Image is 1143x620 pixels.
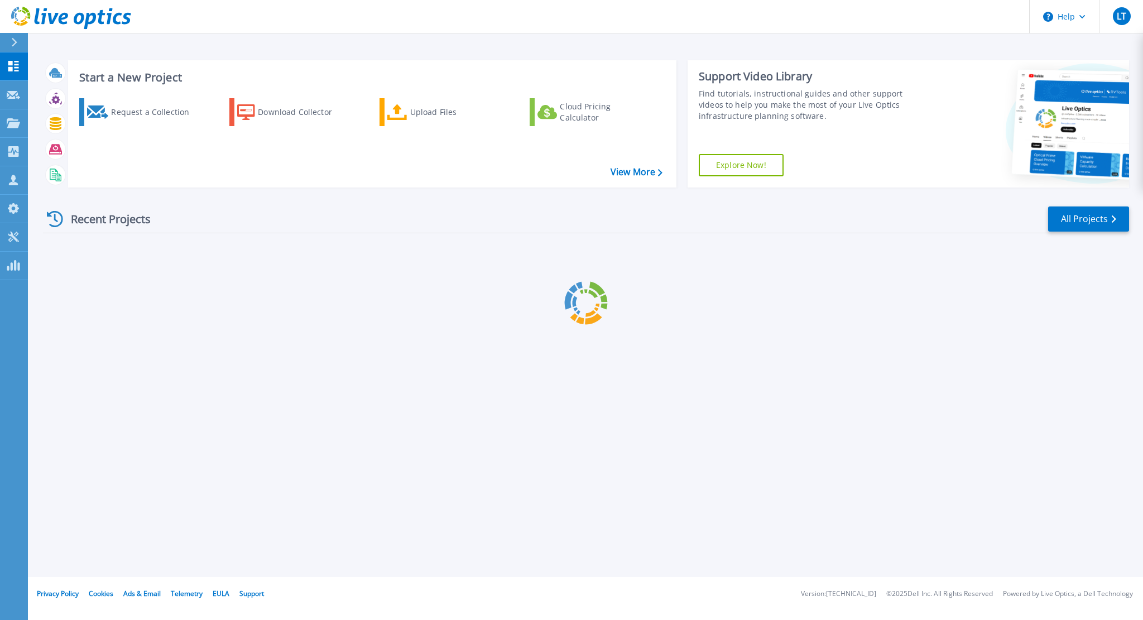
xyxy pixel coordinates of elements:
[1048,206,1129,232] a: All Projects
[79,71,662,84] h3: Start a New Project
[213,589,229,598] a: EULA
[1003,590,1133,598] li: Powered by Live Optics, a Dell Technology
[89,589,113,598] a: Cookies
[79,98,204,126] a: Request a Collection
[239,589,264,598] a: Support
[801,590,876,598] li: Version: [TECHNICAL_ID]
[410,101,500,123] div: Upload Files
[37,589,79,598] a: Privacy Policy
[258,101,347,123] div: Download Collector
[229,98,354,126] a: Download Collector
[611,167,662,177] a: View More
[380,98,504,126] a: Upload Files
[560,101,649,123] div: Cloud Pricing Calculator
[43,205,166,233] div: Recent Projects
[111,101,200,123] div: Request a Collection
[699,154,784,176] a: Explore Now!
[1117,12,1126,21] span: LT
[699,88,925,122] div: Find tutorials, instructional guides and other support videos to help you make the most of your L...
[171,589,203,598] a: Telemetry
[530,98,654,126] a: Cloud Pricing Calculator
[123,589,161,598] a: Ads & Email
[886,590,993,598] li: © 2025 Dell Inc. All Rights Reserved
[699,69,925,84] div: Support Video Library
